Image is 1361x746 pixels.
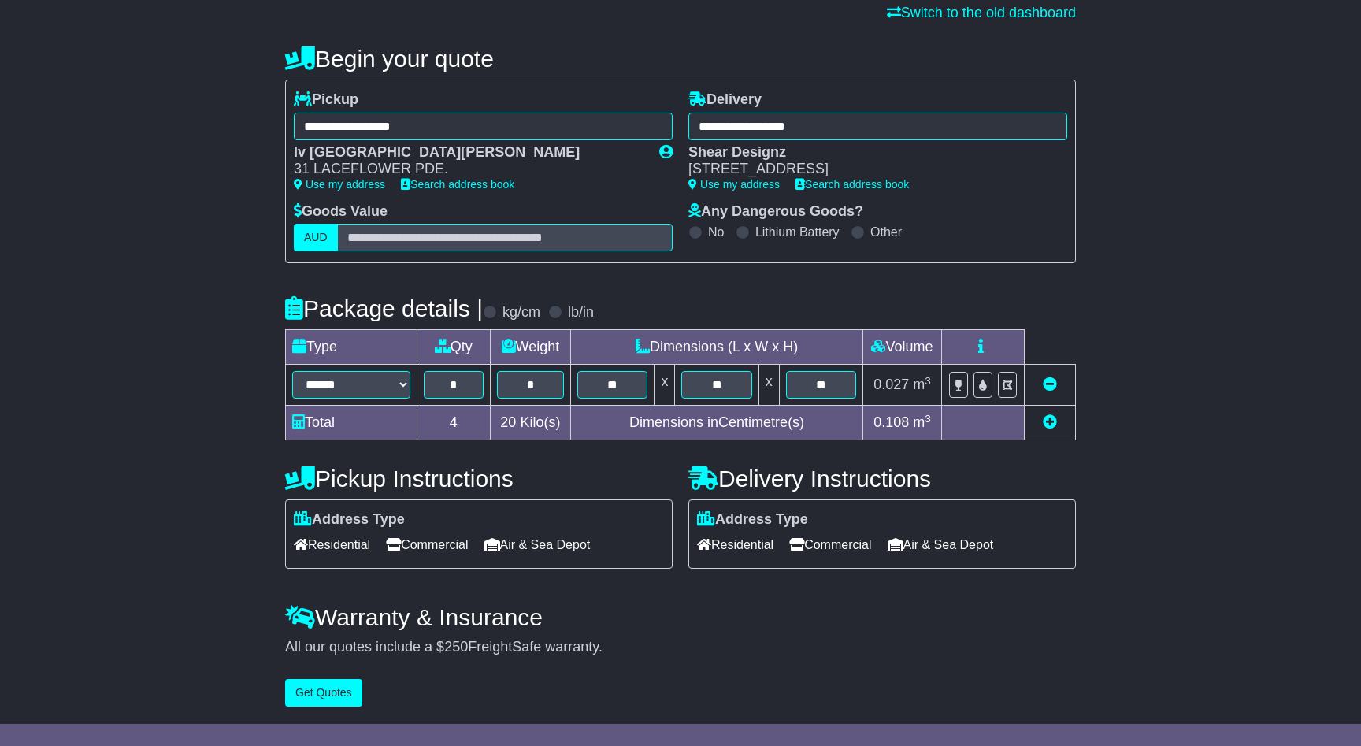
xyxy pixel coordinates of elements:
[925,375,931,387] sup: 3
[484,533,591,557] span: Air & Sea Depot
[708,225,724,239] label: No
[913,377,931,392] span: m
[444,639,468,655] span: 250
[697,533,773,557] span: Residential
[294,91,358,109] label: Pickup
[789,533,871,557] span: Commercial
[285,639,1076,656] div: All our quotes include a $ FreightSafe warranty.
[286,406,417,440] td: Total
[571,330,863,365] td: Dimensions (L x W x H)
[490,330,571,365] td: Weight
[925,413,931,425] sup: 3
[755,225,840,239] label: Lithium Battery
[502,304,540,321] label: kg/cm
[870,225,902,239] label: Other
[568,304,594,321] label: lb/in
[294,144,643,161] div: Iv [GEOGRAPHIC_DATA][PERSON_NAME]
[286,330,417,365] td: Type
[571,406,863,440] td: Dimensions in Centimetre(s)
[294,511,405,529] label: Address Type
[888,533,994,557] span: Air & Sea Depot
[795,178,909,191] a: Search address book
[417,330,491,365] td: Qty
[285,295,483,321] h4: Package details |
[285,604,1076,630] h4: Warranty & Insurance
[294,178,385,191] a: Use my address
[697,511,808,529] label: Address Type
[294,533,370,557] span: Residential
[688,178,780,191] a: Use my address
[1043,414,1057,430] a: Add new item
[887,5,1076,20] a: Switch to the old dashboard
[490,406,571,440] td: Kilo(s)
[285,679,362,707] button: Get Quotes
[285,46,1076,72] h4: Begin your quote
[688,91,762,109] label: Delivery
[500,414,516,430] span: 20
[862,330,941,365] td: Volume
[688,203,863,221] label: Any Dangerous Goods?
[1043,377,1057,392] a: Remove this item
[417,406,491,440] td: 4
[386,533,468,557] span: Commercial
[913,414,931,430] span: m
[758,365,779,406] td: x
[294,224,338,251] label: AUD
[873,377,909,392] span: 0.027
[655,365,675,406] td: x
[401,178,514,191] a: Search address book
[294,161,643,178] div: 31 LACEFLOWER PDE.
[294,203,388,221] label: Goods Value
[688,161,1051,178] div: [STREET_ADDRESS]
[688,144,1051,161] div: Shear Designz
[873,414,909,430] span: 0.108
[285,466,673,492] h4: Pickup Instructions
[688,466,1076,492] h4: Delivery Instructions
